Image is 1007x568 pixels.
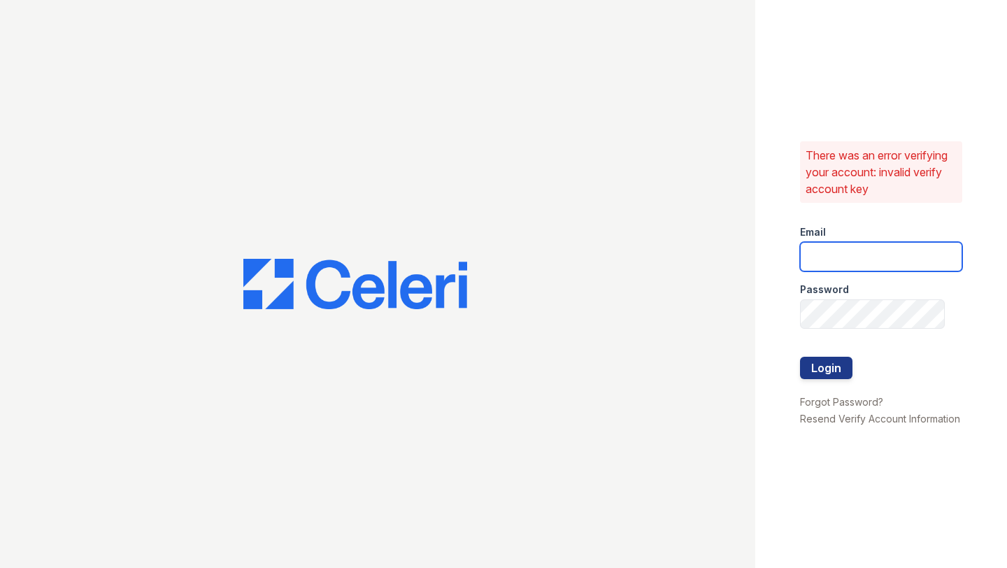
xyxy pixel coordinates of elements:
[800,396,883,408] a: Forgot Password?
[800,225,826,239] label: Email
[800,283,849,297] label: Password
[243,259,467,309] img: CE_Logo_Blue-a8612792a0a2168367f1c8372b55b34899dd931a85d93a1a3d3e32e68fde9ad4.png
[800,413,960,425] a: Resend Verify Account Information
[800,357,852,379] button: Login
[806,147,957,197] p: There was an error verifying your account: invalid verify account key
